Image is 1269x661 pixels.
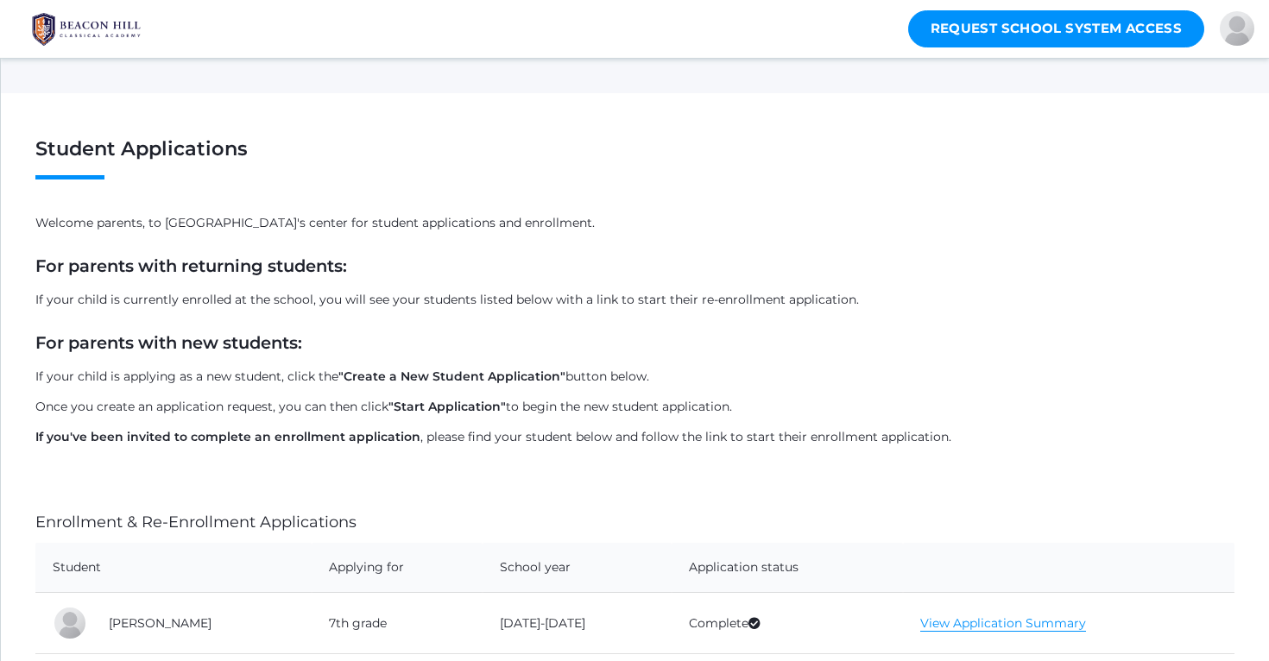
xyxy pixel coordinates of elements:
[92,593,312,654] td: [PERSON_NAME]
[35,398,1234,416] p: Once you create an application request, you can then click to begin the new student application.
[1220,11,1254,46] div: Nicole Henry
[312,543,483,593] th: Applying for
[35,514,1234,532] h4: Enrollment & Re-Enrollment Applications
[22,8,151,51] img: BHCALogos-05-308ed15e86a5a0abce9b8dd61676a3503ac9727e845dece92d48e8588c001991.png
[35,332,302,353] strong: For parents with new students:
[35,368,1234,386] p: If your child is applying as a new student, click the button below.
[483,593,672,654] td: [DATE]-[DATE]
[35,255,347,276] strong: For parents with returning students:
[35,428,1234,446] p: , please find your student below and follow the link to start their enrollment application.
[35,429,420,444] strong: If you've been invited to complete an enrollment application
[35,291,1234,309] p: If your child is currently enrolled at the school, you will see your students listed below with a...
[672,543,904,593] th: Application status
[53,606,87,640] div: Judah Henry
[35,543,312,593] th: Student
[35,214,1234,232] p: Welcome parents, to [GEOGRAPHIC_DATA]'s center for student applications and enrollment.
[920,615,1086,632] a: View Application Summary
[908,10,1205,47] a: Request School System Access
[672,593,904,654] td: Complete
[483,543,672,593] th: School year
[388,399,506,414] strong: "Start Application"
[312,593,483,654] td: 7th grade
[35,138,1234,179] h1: Student Applications
[338,368,565,384] strong: "Create a New Student Application"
